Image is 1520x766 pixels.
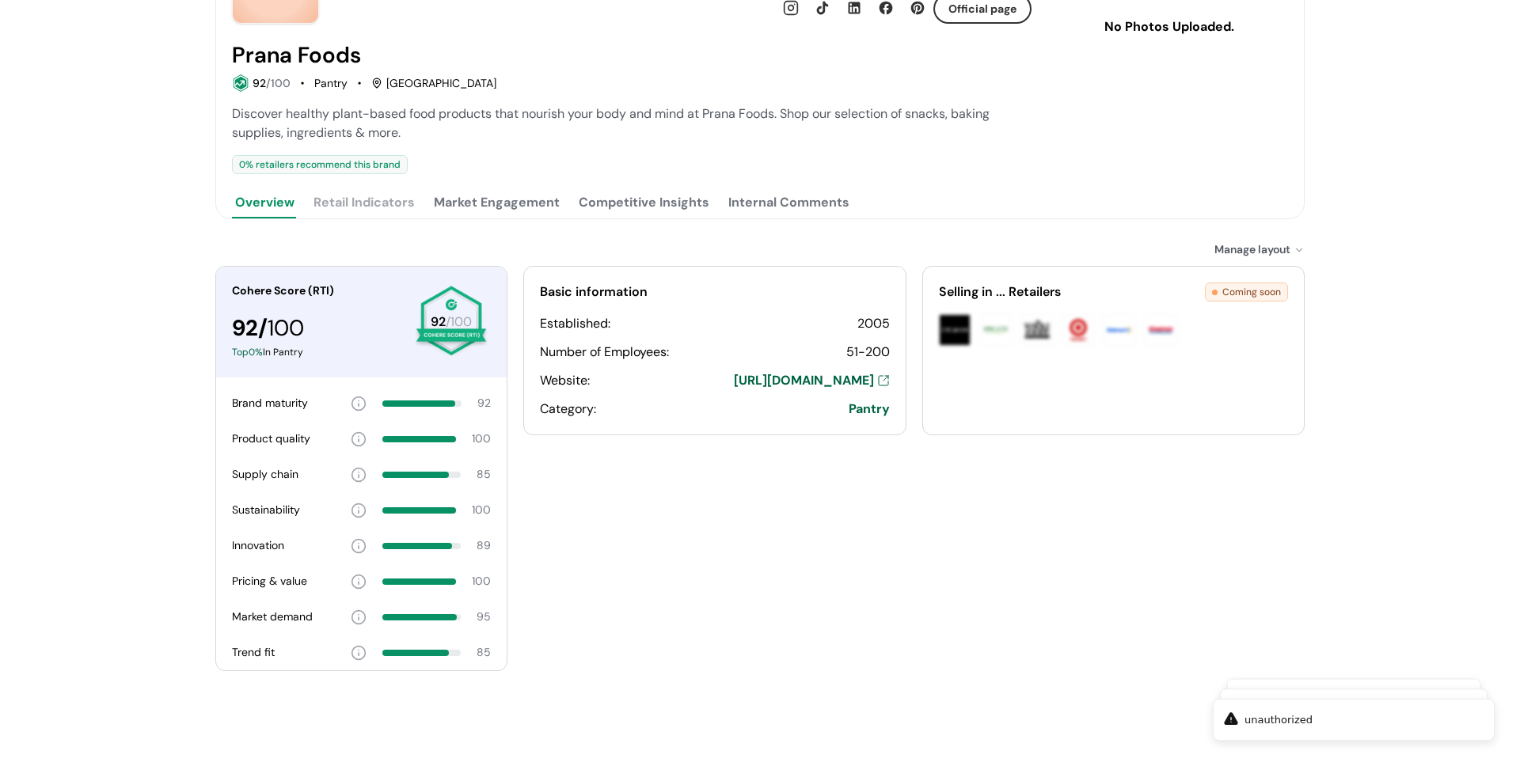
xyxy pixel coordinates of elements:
div: Innovation [232,537,284,554]
div: 100 [472,573,491,590]
span: Top 0 % [232,346,263,358]
span: 100 [268,313,304,343]
div: Number of Employees: [540,343,669,362]
div: 92 / [232,312,402,345]
span: Discover healthy plant-based food products that nourish your body and mind at Prana Foods. Shop o... [232,105,990,141]
div: Established: [540,314,610,333]
div: In Pantry [232,345,402,359]
div: Category: [540,400,596,419]
div: Basic information [540,283,890,301]
span: 92 [253,76,266,90]
p: No Photos Uploaded. [1076,17,1263,36]
div: Website: [540,371,590,390]
div: 92 percent [382,400,462,407]
div: Supply chain [232,466,298,483]
div: 89 percent [382,543,461,549]
div: 100 [472,502,491,518]
button: Overview [232,187,298,218]
div: 92 [477,395,491,411]
div: 85 [477,466,491,483]
a: [URL][DOMAIN_NAME] [734,371,890,390]
div: 100 percent [382,436,456,442]
div: Cohere Score (RTI) [232,283,402,299]
div: 85 percent [382,650,461,656]
div: 100 percent [382,507,456,514]
div: [GEOGRAPHIC_DATA] [371,75,496,92]
div: Selling in ... Retailers [939,283,1206,301]
div: Pricing & value [232,573,307,590]
div: Market demand [232,609,313,625]
div: Trend fit [232,644,275,661]
div: Pantry [314,75,348,92]
h2: Prana Foods [232,43,361,68]
div: 95 [477,609,491,625]
div: 51-200 [846,343,890,362]
button: Competitive Insights [576,187,712,218]
div: 2005 [857,314,890,333]
div: 85 [477,644,491,661]
span: 92 [431,313,446,330]
div: 0 % retailers recommend this brand [232,155,408,174]
div: 95 percent [382,614,461,620]
div: Coming soon [1205,283,1288,301]
div: 89 [477,537,491,554]
div: 100 [472,430,491,447]
span: /100 [446,313,472,330]
div: unauthorized [1244,712,1313,728]
div: Brand maturity [232,395,308,411]
div: 100 percent [382,578,456,585]
span: /100 [266,76,291,90]
div: Product quality [232,430,310,447]
span: Pantry [849,400,890,419]
div: 85 percent [382,472,461,478]
div: Sustainability [232,502,300,518]
button: Market Engagement [431,187,563,218]
button: Retail Indicators [310,187,418,218]
div: Internal Comments [728,193,849,212]
div: Manage layout [1214,241,1305,258]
